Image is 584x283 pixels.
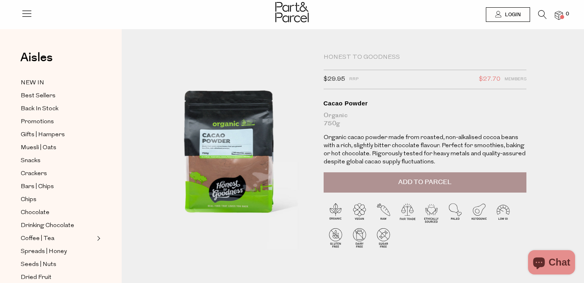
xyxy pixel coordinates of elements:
span: Seeds | Nuts [21,260,56,270]
img: P_P-ICONS-Live_Bec_V11_Fair_Trade.svg [395,201,419,225]
img: P_P-ICONS-Live_Bec_V11_Vegan.svg [348,201,371,225]
a: Login [486,7,530,22]
a: Chocolate [21,208,94,218]
span: Crackers [21,169,47,179]
img: P_P-ICONS-Live_Bec_V11_Sugar_Free.svg [371,226,395,250]
span: Login [503,11,521,18]
span: Dried Fruit [21,273,52,283]
img: P_P-ICONS-Live_Bec_V11_Ketogenic.svg [467,201,491,225]
div: Organic 750g [324,111,526,128]
a: Bars | Chips [21,182,94,192]
img: P_P-ICONS-Live_Bec_V11_Gluten_Free.svg [324,226,348,250]
a: Promotions [21,117,94,127]
button: Expand/Collapse Coffee | Tea [95,234,101,243]
a: Snacks [21,156,94,166]
span: Coffee | Tea [21,234,54,244]
a: 0 [555,11,563,19]
button: Add to Parcel [324,172,526,193]
a: NEW IN [21,78,94,88]
img: P_P-ICONS-Live_Bec_V11_Organic.svg [324,201,348,225]
div: Cacao Powder [324,99,526,107]
a: Aisles [20,51,53,72]
span: RRP [349,74,359,85]
span: Aisles [20,49,53,66]
span: 0 [564,11,571,18]
span: $29.95 [324,74,345,85]
img: P_P-ICONS-Live_Bec_V11_Paleo.svg [443,201,467,225]
a: Seeds | Nuts [21,259,94,270]
span: Bars | Chips [21,182,54,192]
img: P_P-ICONS-Live_Bec_V11_Dairy_Free.svg [348,226,371,250]
a: Spreads | Honey [21,247,94,257]
img: Part&Parcel [275,2,309,22]
img: Cacao Powder [146,54,311,249]
span: Drinking Chocolate [21,221,74,231]
div: Honest to Goodness [324,54,526,62]
a: Gifts | Hampers [21,130,94,140]
span: Snacks [21,156,41,166]
span: Spreads | Honey [21,247,67,257]
a: Back In Stock [21,104,94,114]
img: P_P-ICONS-Live_Bec_V11_Raw.svg [371,201,395,225]
inbox-online-store-chat: Shopify online store chat [526,250,578,277]
span: NEW IN [21,78,44,88]
span: Muesli | Oats [21,143,56,153]
a: Chips [21,195,94,205]
a: Coffee | Tea [21,234,94,244]
img: P_P-ICONS-Live_Bec_V11_Low_Gi.svg [491,201,515,225]
span: Chocolate [21,208,49,218]
span: Chips [21,195,36,205]
span: Promotions [21,117,54,127]
a: Crackers [21,169,94,179]
span: Best Sellers [21,91,56,101]
a: Best Sellers [21,91,94,101]
span: Back In Stock [21,104,58,114]
a: Dried Fruit [21,272,94,283]
span: Add to Parcel [398,178,451,187]
span: Gifts | Hampers [21,130,65,140]
a: Drinking Chocolate [21,221,94,231]
a: Muesli | Oats [21,143,94,153]
p: Organic cacao powder made from roasted, non-alkalised cocoa beans with a rich, slightly bitter ch... [324,134,526,166]
span: Members [505,74,526,85]
span: $27.70 [479,74,500,85]
img: P_P-ICONS-Live_Bec_V11_Ethically_Sourced.svg [419,201,443,225]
